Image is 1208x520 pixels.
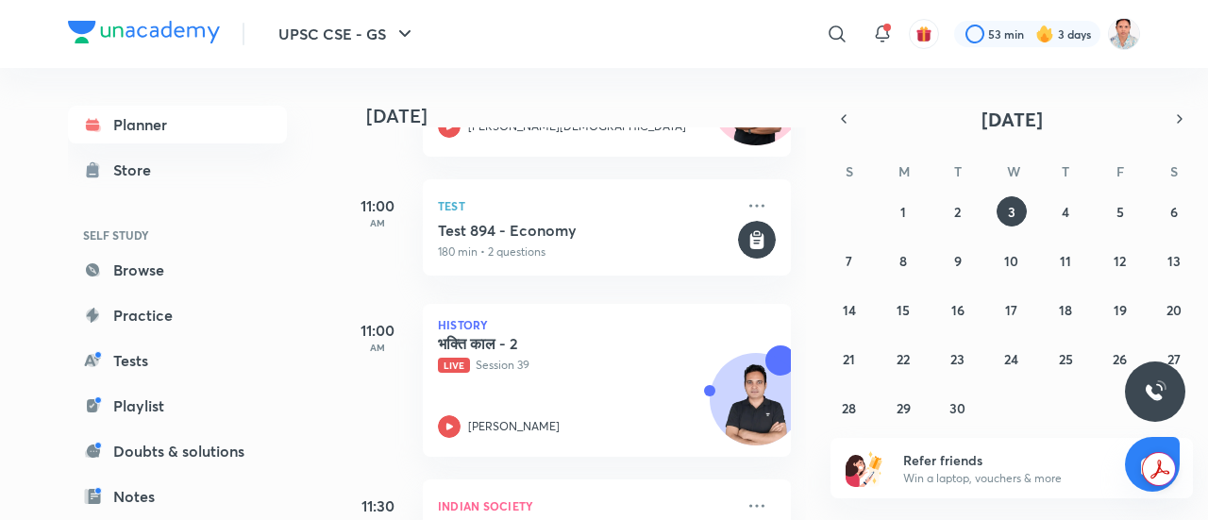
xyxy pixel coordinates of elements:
[68,219,287,251] h6: SELF STUDY
[1170,203,1178,221] abbr: September 6, 2025
[468,418,560,435] p: [PERSON_NAME]
[1105,245,1135,276] button: September 12, 2025
[340,342,415,353] p: AM
[438,495,734,517] p: Indian Society
[1062,203,1069,221] abbr: September 4, 2025
[950,350,965,368] abbr: September 23, 2025
[834,344,864,374] button: September 21, 2025
[943,393,973,423] button: September 30, 2025
[954,203,961,221] abbr: September 2, 2025
[997,245,1027,276] button: September 10, 2025
[68,151,287,189] a: Store
[846,162,853,180] abbr: Sunday
[1062,162,1069,180] abbr: Thursday
[834,245,864,276] button: September 7, 2025
[943,294,973,325] button: September 16, 2025
[113,159,162,181] div: Store
[943,344,973,374] button: September 23, 2025
[888,245,918,276] button: September 8, 2025
[915,25,932,42] img: avatar
[438,194,734,217] p: Test
[1004,350,1018,368] abbr: September 24, 2025
[438,221,734,240] h5: Test 894 - Economy
[834,294,864,325] button: September 14, 2025
[899,252,907,270] abbr: September 8, 2025
[1114,301,1127,319] abbr: September 19, 2025
[68,478,287,515] a: Notes
[68,432,287,470] a: Doubts & solutions
[1113,350,1127,368] abbr: September 26, 2025
[1050,294,1081,325] button: September 18, 2025
[1116,162,1124,180] abbr: Friday
[903,450,1135,470] h6: Refer friends
[340,217,415,228] p: AM
[954,162,962,180] abbr: Tuesday
[267,15,428,53] button: UPSC CSE - GS
[997,196,1027,226] button: September 3, 2025
[981,107,1043,132] span: [DATE]
[1105,294,1135,325] button: September 19, 2025
[903,470,1135,487] p: Win a laptop, vouchers & more
[68,251,287,289] a: Browse
[846,252,852,270] abbr: September 7, 2025
[340,319,415,342] h5: 11:00
[1159,245,1189,276] button: September 13, 2025
[1004,252,1018,270] abbr: September 10, 2025
[438,334,673,353] h5: भक्ति काल - 2
[1114,252,1126,270] abbr: September 12, 2025
[888,196,918,226] button: September 1, 2025
[68,296,287,334] a: Practice
[943,245,973,276] button: September 9, 2025
[1105,196,1135,226] button: September 5, 2025
[1005,301,1017,319] abbr: September 17, 2025
[68,387,287,425] a: Playlist
[711,363,801,454] img: Avatar
[954,252,962,270] abbr: September 9, 2025
[949,399,965,417] abbr: September 30, 2025
[909,19,939,49] button: avatar
[1144,380,1166,403] img: ttu
[438,358,470,373] span: Live
[1050,344,1081,374] button: September 25, 2025
[1060,252,1071,270] abbr: September 11, 2025
[1116,203,1124,221] abbr: September 5, 2025
[842,399,856,417] abbr: September 28, 2025
[897,301,910,319] abbr: September 15, 2025
[1159,294,1189,325] button: September 20, 2025
[438,357,734,374] p: Session 39
[943,196,973,226] button: September 2, 2025
[1059,350,1073,368] abbr: September 25, 2025
[1008,203,1015,221] abbr: September 3, 2025
[888,294,918,325] button: September 15, 2025
[1159,196,1189,226] button: September 6, 2025
[1108,18,1140,50] img: poonam kumari
[438,243,734,260] p: 180 min • 2 questions
[997,294,1027,325] button: September 17, 2025
[897,399,911,417] abbr: September 29, 2025
[843,350,855,368] abbr: September 21, 2025
[951,301,965,319] abbr: September 16, 2025
[1167,252,1181,270] abbr: September 13, 2025
[68,21,220,48] a: Company Logo
[997,344,1027,374] button: September 24, 2025
[1007,162,1020,180] abbr: Wednesday
[340,194,415,217] h5: 11:00
[1159,344,1189,374] button: September 27, 2025
[438,319,776,330] p: History
[1166,301,1182,319] abbr: September 20, 2025
[846,449,883,487] img: referral
[898,162,910,180] abbr: Monday
[900,203,906,221] abbr: September 1, 2025
[1105,344,1135,374] button: September 26, 2025
[888,344,918,374] button: September 22, 2025
[843,301,856,319] abbr: September 14, 2025
[1170,162,1178,180] abbr: Saturday
[340,495,415,517] h5: 11:30
[897,350,910,368] abbr: September 22, 2025
[888,393,918,423] button: September 29, 2025
[68,106,287,143] a: Planner
[857,106,1166,132] button: [DATE]
[366,105,810,127] h4: [DATE]
[1050,196,1081,226] button: September 4, 2025
[68,342,287,379] a: Tests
